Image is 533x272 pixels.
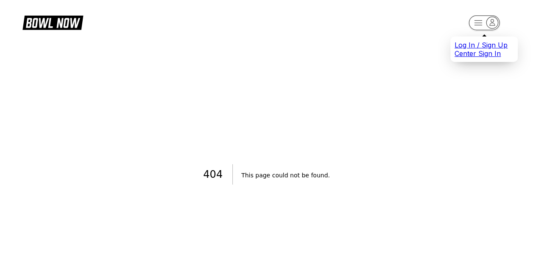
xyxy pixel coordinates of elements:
h2: This page could not be found . [241,169,330,181]
a: Center Sign In [455,49,513,58]
a: Log In / Sign Up [455,41,513,49]
h1: 404 [203,164,233,185]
